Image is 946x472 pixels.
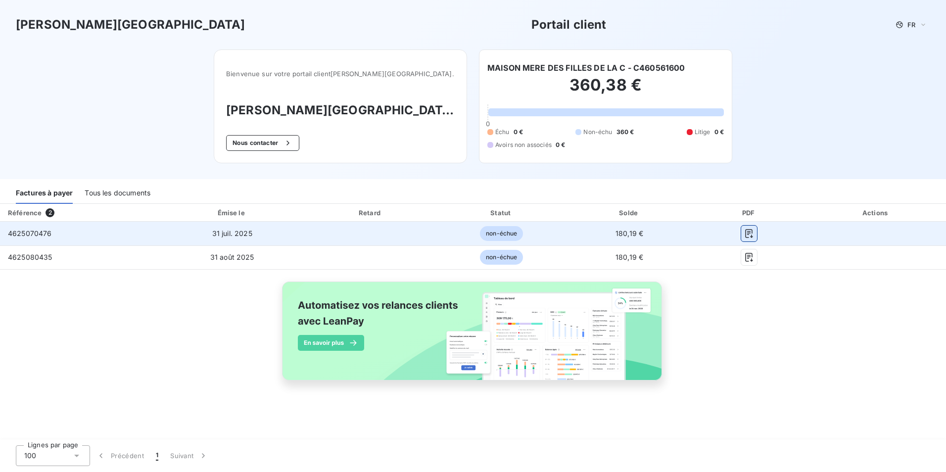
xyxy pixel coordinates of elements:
span: 31 août 2025 [210,253,254,261]
span: 360 € [616,128,634,137]
span: Bienvenue sur votre portail client [PERSON_NAME][GEOGRAPHIC_DATA] . [226,70,455,78]
span: 4625070476 [8,229,52,237]
span: non-échue [480,226,523,241]
button: 1 [150,445,164,466]
div: Actions [808,208,944,218]
span: 180,19 € [615,253,643,261]
h3: [PERSON_NAME][GEOGRAPHIC_DATA] [226,101,455,119]
span: 0 € [514,128,523,137]
span: Litige [695,128,710,137]
div: Référence [8,209,42,217]
div: Statut [439,208,565,218]
div: Retard [306,208,435,218]
button: Suivant [164,445,214,466]
h2: 360,38 € [487,75,724,105]
span: 31 juil. 2025 [212,229,252,237]
button: Nous contacter [226,135,299,151]
div: Solde [568,208,691,218]
span: 180,19 € [615,229,643,237]
div: Émise le [162,208,302,218]
span: Avoirs non associés [495,141,552,149]
span: 0 [486,120,490,128]
span: Non-échu [583,128,612,137]
h3: [PERSON_NAME][GEOGRAPHIC_DATA] [16,16,245,34]
div: PDF [695,208,804,218]
span: 0 € [556,141,565,149]
div: Tous les documents [85,183,150,204]
span: FR [907,21,915,29]
span: 4625080435 [8,253,52,261]
span: 0 € [714,128,724,137]
span: 1 [156,451,158,461]
span: Échu [495,128,510,137]
h3: Portail client [531,16,607,34]
div: Factures à payer [16,183,73,204]
span: 2 [46,208,54,217]
h6: MAISON MERE DES FILLES DE LA C - C460561600 [487,62,685,74]
button: Précédent [90,445,150,466]
span: non-échue [480,250,523,265]
img: banner [273,276,673,397]
span: 100 [24,451,36,461]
